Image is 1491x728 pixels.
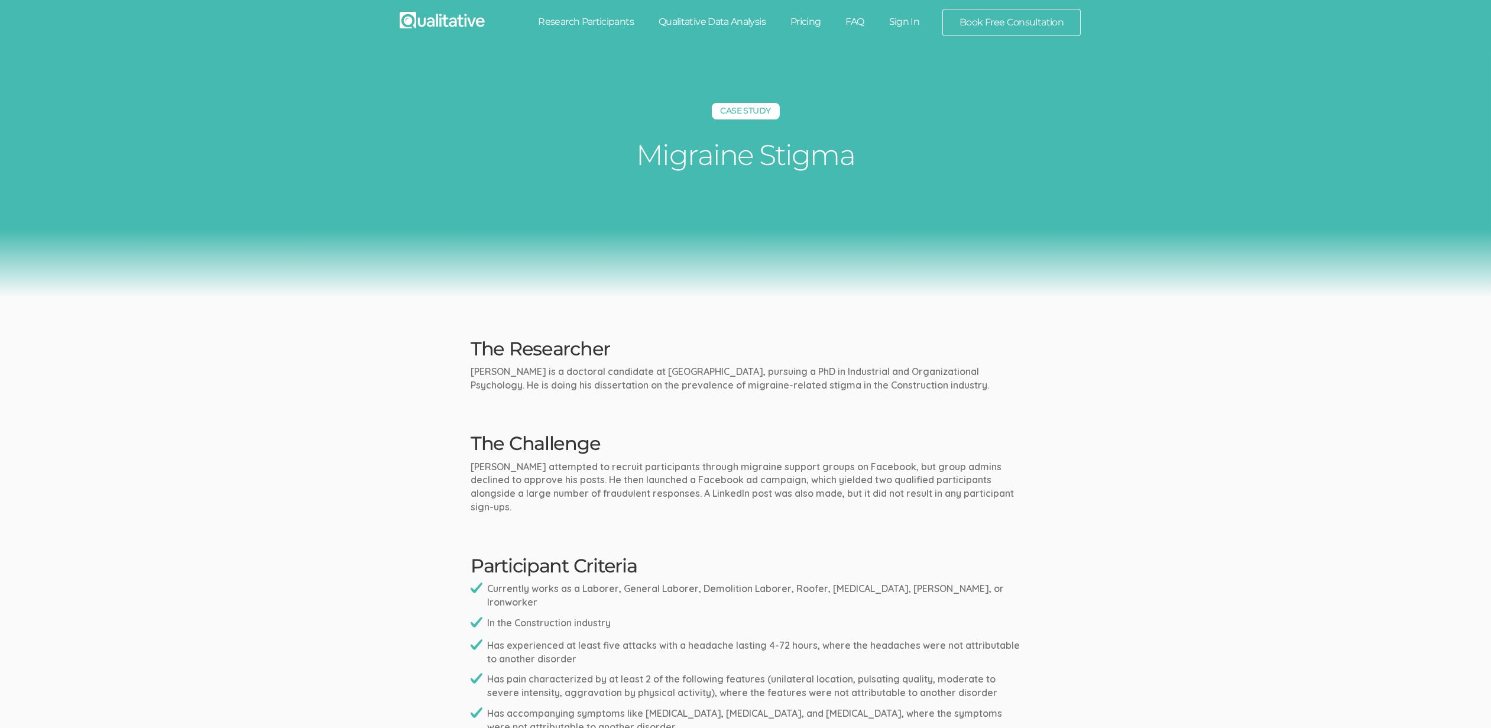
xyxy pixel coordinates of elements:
h5: Case Study [712,103,780,119]
a: Pricing [778,9,834,35]
a: Sign In [877,9,932,35]
h2: The Challenge [471,433,1020,454]
p: [PERSON_NAME] is a doctoral candidate at [GEOGRAPHIC_DATA], pursuing a PhD in Industrial and Orga... [471,365,1020,392]
h2: Participant Criteria [471,555,1020,576]
h2: The Researcher [471,338,1020,359]
li: Has pain characterized by at least 2 of the following features (unilateral location, pulsating qu... [471,672,1020,700]
a: Book Free Consultation [943,9,1080,35]
li: In the Construction industry [471,616,1020,632]
a: FAQ [833,9,876,35]
p: [PERSON_NAME] attempted to recruit participants through migraine support groups on Facebook, but ... [471,460,1020,514]
img: Qualitative [400,12,485,28]
a: Research Participants [526,9,646,35]
h1: Migraine Stigma [568,137,923,173]
li: Has experienced at least five attacks with a headache lasting 4-72 hours, where the headaches wer... [471,639,1020,666]
a: Qualitative Data Analysis [646,9,778,35]
li: Currently works as a Laborer, General Laborer, Demolition Laborer, Roofer, [MEDICAL_DATA], [PERSO... [471,582,1020,609]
